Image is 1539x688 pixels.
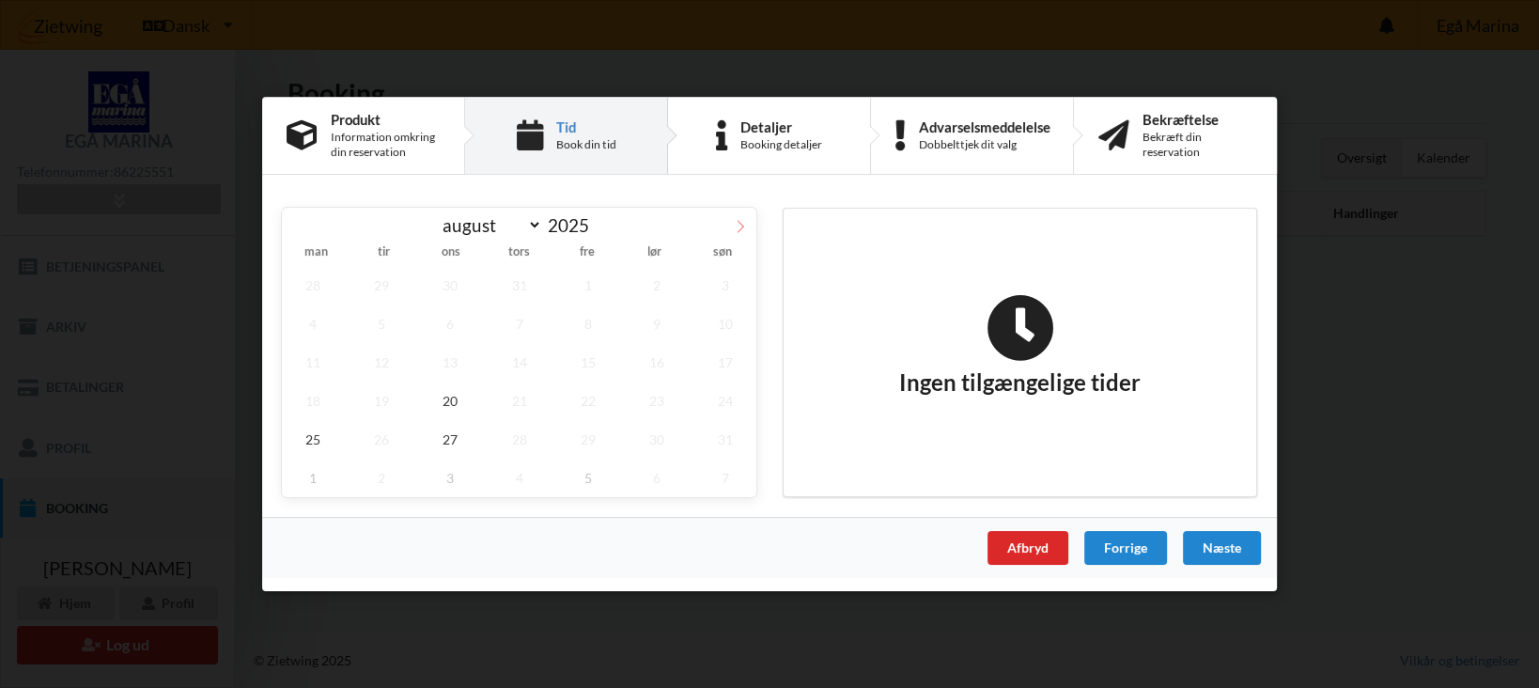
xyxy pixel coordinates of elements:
[626,305,688,343] span: august 9, 2025
[987,531,1068,565] div: Afbryd
[282,420,344,459] span: august 25, 2025
[557,382,619,420] span: august 22, 2025
[489,305,551,343] span: august 7, 2025
[694,343,756,382] span: august 17, 2025
[919,137,1050,152] div: Dobbelttjek dit valg
[282,459,344,497] span: september 1, 2025
[919,119,1050,134] div: Advarselsmeddelelse
[557,343,619,382] span: august 15, 2025
[282,266,344,305] span: juli 28, 2025
[542,214,604,236] input: Year
[1143,130,1252,160] div: Bekræft din reservation
[419,382,481,420] span: august 20, 2025
[489,266,551,305] span: juli 31, 2025
[694,459,756,497] span: september 7, 2025
[419,266,481,305] span: juli 30, 2025
[694,266,756,305] span: august 3, 2025
[350,382,412,420] span: august 19, 2025
[626,459,688,497] span: september 6, 2025
[899,294,1141,398] h2: Ingen tilgængelige tider
[489,459,551,497] span: september 4, 2025
[1183,531,1261,565] div: Næste
[694,420,756,459] span: august 31, 2025
[485,247,552,259] span: tors
[331,130,440,160] div: Information omkring din reservation
[740,137,822,152] div: Booking detaljer
[626,343,688,382] span: august 16, 2025
[1084,531,1167,565] div: Forrige
[350,247,417,259] span: tir
[434,213,543,237] select: Month
[419,343,481,382] span: august 13, 2025
[694,382,756,420] span: august 24, 2025
[331,112,440,127] div: Produkt
[740,119,822,134] div: Detaljer
[350,266,412,305] span: juli 29, 2025
[282,382,344,420] span: august 18, 2025
[626,382,688,420] span: august 23, 2025
[621,247,689,259] span: lør
[350,343,412,382] span: august 12, 2025
[419,305,481,343] span: august 6, 2025
[553,247,621,259] span: fre
[350,459,412,497] span: september 2, 2025
[350,305,412,343] span: august 5, 2025
[282,247,350,259] span: man
[489,343,551,382] span: august 14, 2025
[350,420,412,459] span: august 26, 2025
[694,305,756,343] span: august 10, 2025
[689,247,756,259] span: søn
[419,420,481,459] span: august 27, 2025
[282,305,344,343] span: august 4, 2025
[489,382,551,420] span: august 21, 2025
[626,266,688,305] span: august 2, 2025
[282,343,344,382] span: august 11, 2025
[556,119,616,134] div: Tid
[556,137,616,152] div: Book din tid
[419,459,481,497] span: september 3, 2025
[417,247,485,259] span: ons
[626,420,688,459] span: august 30, 2025
[557,459,619,497] span: september 5, 2025
[1143,112,1252,127] div: Bekræftelse
[489,420,551,459] span: august 28, 2025
[557,420,619,459] span: august 29, 2025
[557,266,619,305] span: august 1, 2025
[557,305,619,343] span: august 8, 2025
